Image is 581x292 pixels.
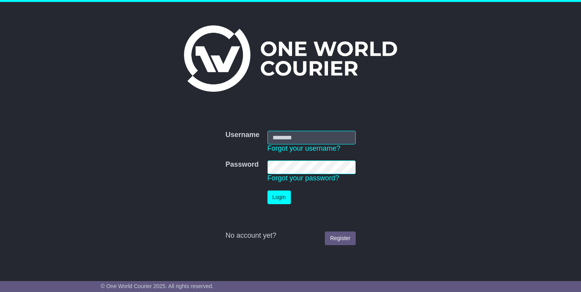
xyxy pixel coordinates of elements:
a: Register [325,231,355,245]
a: Forgot your username? [267,144,340,152]
div: No account yet? [225,231,355,240]
label: Username [225,131,259,139]
label: Password [225,160,258,169]
a: Forgot your password? [267,174,339,182]
button: Login [267,191,291,204]
span: © One World Courier 2025. All rights reserved. [101,283,214,289]
img: One World [184,25,397,92]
